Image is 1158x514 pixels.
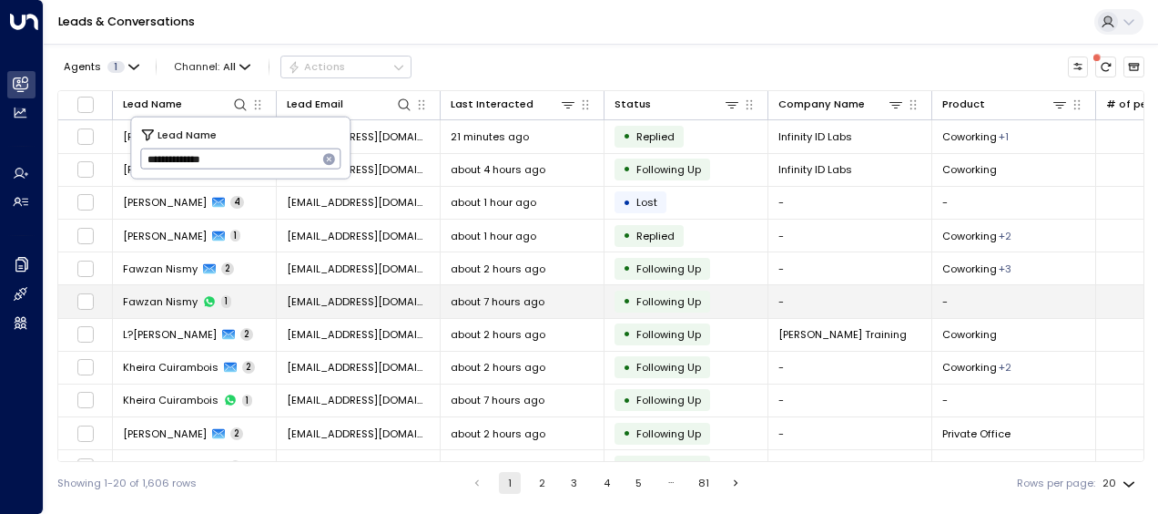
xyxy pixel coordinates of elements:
span: Following Up [636,393,701,407]
span: 2 [242,361,255,374]
div: • [623,454,631,478]
span: about 4 hours ago [451,162,545,177]
button: Go to page 5 [628,472,650,494]
span: Private Office [942,427,1011,441]
div: • [623,388,631,413]
span: Kheira Cuirambois [123,360,218,375]
span: Following Up [636,162,701,177]
div: Product [942,96,1068,113]
span: Toggle select row [76,227,95,245]
button: Archived Leads [1123,57,1144,77]
div: • [623,157,631,181]
div: Company Name [778,96,865,113]
div: 20 [1102,472,1139,495]
span: about 7 hours ago [451,459,544,474]
span: 1 [230,460,240,473]
span: leilahill1@gmail.com [287,195,430,210]
span: Replied [636,129,675,144]
span: Following Up [636,262,701,276]
div: Lead Email [287,96,343,113]
span: Fawzan Nismy [123,262,198,276]
div: Last Interacted [451,96,533,113]
span: Joanna Taylor Training [778,327,907,342]
button: Go to page 81 [693,472,715,494]
td: - [768,285,932,317]
span: kheiracuirambois@gmail.com [287,393,430,407]
div: Membership,Private Office [999,229,1011,243]
span: Lost [636,195,657,210]
span: about 1 hour ago [451,195,536,210]
span: fawzan@nismy.co.uk [287,294,430,309]
span: about 7 hours ago [451,393,544,407]
span: Toggle select row [76,425,95,443]
span: about 1 hour ago [451,229,536,243]
span: 1 [242,395,252,407]
span: Infinity ID Labs [778,162,852,177]
span: Marcus Mattus [123,129,207,144]
div: Product [942,96,985,113]
span: about 7 hours ago [451,294,544,309]
span: Coworking [942,229,997,243]
span: sultanalkhazzan87@gmail.com [287,427,430,441]
div: Last Interacted [451,96,576,113]
td: - [768,417,932,449]
div: • [623,322,631,346]
span: about 2 hours ago [451,327,545,342]
button: Go to page 2 [531,472,553,494]
span: about 2 hours ago [451,360,545,375]
div: Lead Email [287,96,412,113]
span: 2 [230,427,243,440]
span: 4 [230,196,244,209]
span: Fawzan Nismy [123,294,198,309]
div: • [623,421,631,446]
div: Day office,Membership,Private Office [999,262,1011,276]
span: Toggle select row [76,457,95,476]
div: Lead Name [123,96,182,113]
span: Toggle select row [76,391,95,409]
td: - [768,450,932,482]
span: Agents [64,62,101,72]
td: - [932,285,1096,317]
span: Toggle select row [76,128,95,146]
div: • [623,223,631,248]
span: 1 [221,295,231,308]
td: - [768,252,932,284]
div: • [623,289,631,314]
span: 1 [107,61,125,73]
span: marcusmattus@infinityidlabs.com [287,129,430,144]
span: Toggle select row [76,160,95,179]
td: - [932,450,1096,482]
span: fawzan@nismy.co.uk [287,262,430,276]
span: Coworking [942,327,997,342]
span: 2 [240,328,253,341]
td: - [768,220,932,252]
div: • [623,355,631,380]
div: • [623,256,631,281]
span: Toggle select row [76,358,95,376]
span: Coworking [942,162,997,177]
button: page 1 [499,472,521,494]
span: There are new threads available. Refresh the grid to view the latest updates. [1095,57,1116,77]
span: Coworking [942,360,997,375]
a: Leads & Conversations [58,14,195,29]
span: Channel: [168,57,257,77]
div: Status [615,96,651,113]
td: - [768,385,932,416]
span: Following Up [636,360,701,375]
span: about 2 hours ago [451,262,545,276]
span: Coworking [942,262,997,276]
span: 21 minutes ago [451,129,529,144]
div: Dedicated Desk [999,129,1009,144]
span: hello@joannataylortraining.com [287,327,430,342]
button: Customize [1068,57,1089,77]
span: Lead Name [157,126,217,142]
td: - [932,187,1096,219]
span: rebeca_leu98@outlook.com [287,229,430,243]
span: about 2 hours ago [451,427,545,441]
td: - [768,187,932,219]
td: - [768,352,932,384]
span: Following Up [636,459,701,474]
span: Marcus Mattus [123,162,207,177]
div: Lead Name [123,96,249,113]
div: • [623,124,631,149]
